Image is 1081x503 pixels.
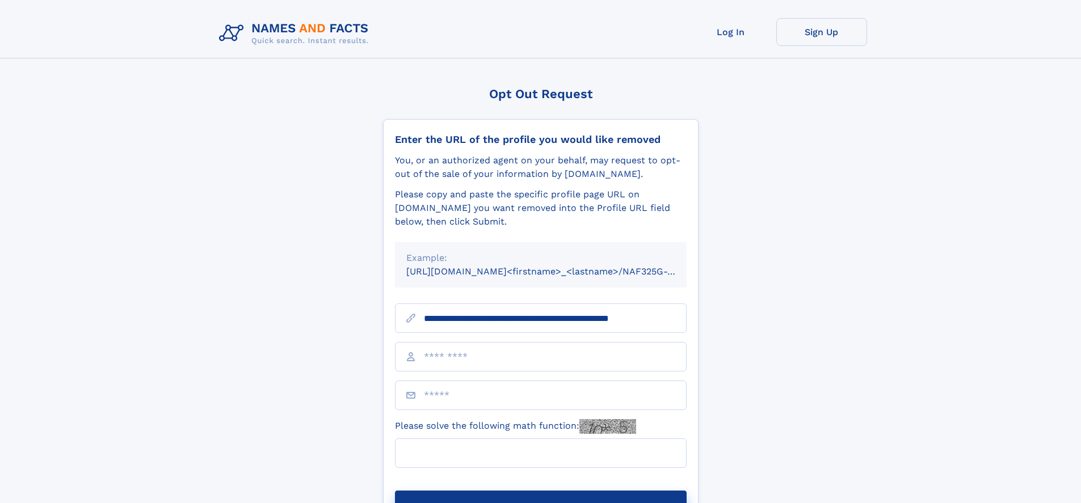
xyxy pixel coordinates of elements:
[395,133,687,146] div: Enter the URL of the profile you would like removed
[395,419,636,434] label: Please solve the following math function:
[776,18,867,46] a: Sign Up
[383,87,699,101] div: Opt Out Request
[406,251,675,265] div: Example:
[685,18,776,46] a: Log In
[395,188,687,229] div: Please copy and paste the specific profile page URL on [DOMAIN_NAME] you want removed into the Pr...
[395,154,687,181] div: You, or an authorized agent on your behalf, may request to opt-out of the sale of your informatio...
[406,266,708,277] small: [URL][DOMAIN_NAME]<firstname>_<lastname>/NAF325G-xxxxxxxx
[214,18,378,49] img: Logo Names and Facts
